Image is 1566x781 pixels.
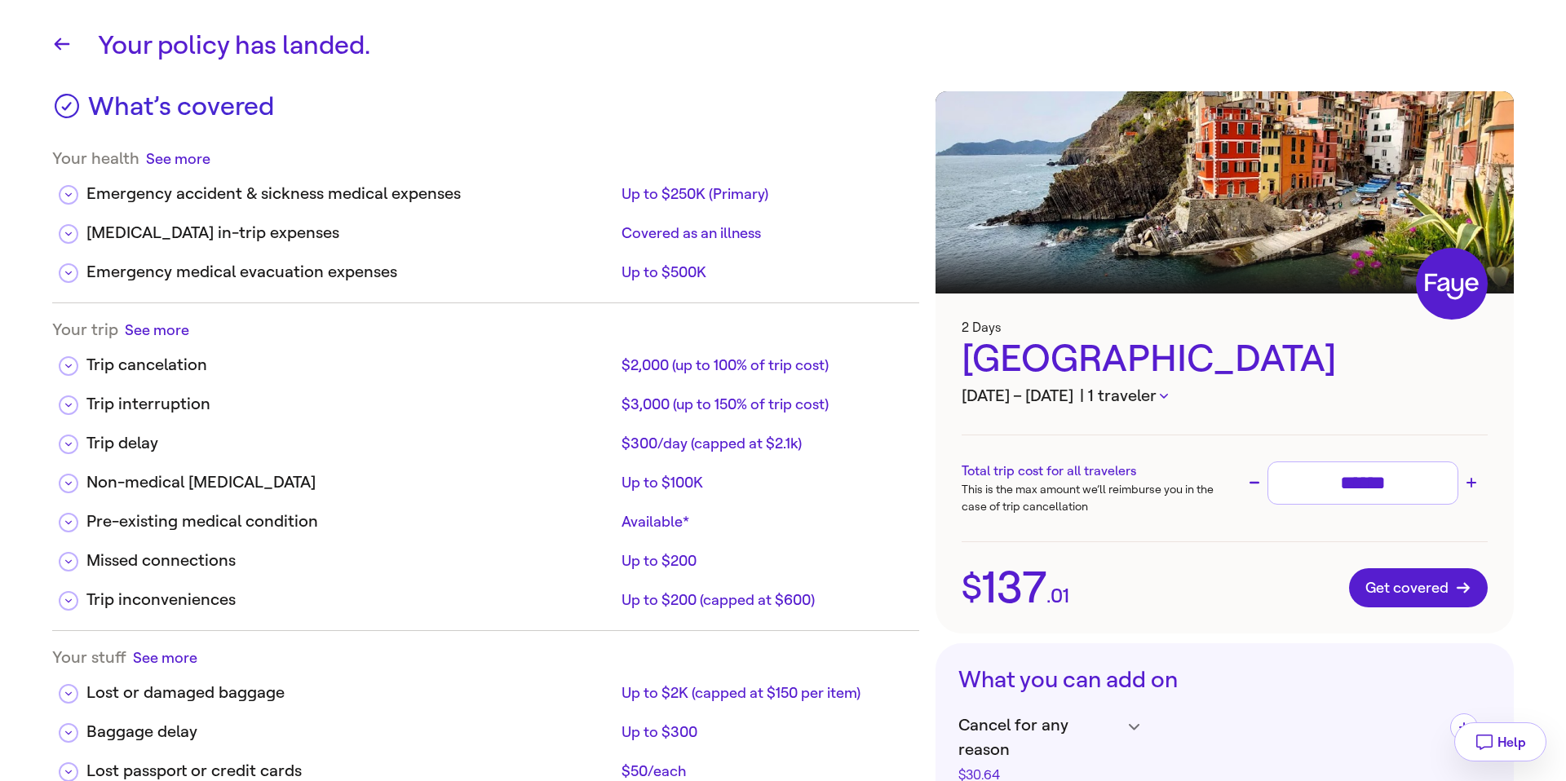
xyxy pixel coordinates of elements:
[1046,586,1051,606] span: .
[622,683,906,703] div: Up to $2K (capped at $150 per item)
[52,379,919,418] div: Trip interruption$3,000 (up to 150% of trip cost)
[52,457,919,496] div: Non-medical [MEDICAL_DATA]Up to $100K
[86,353,615,377] div: Trip cancelation
[622,434,906,453] div: $300/day (capped at $2.1k)
[86,681,615,705] div: Lost or damaged baggage
[962,571,982,605] span: $
[86,260,615,285] div: Emergency medical evacuation expenses
[86,549,615,573] div: Missed connections
[52,247,919,286] div: Emergency medical evacuation expensesUp to $500K
[982,566,1046,610] span: 137
[1245,473,1264,492] button: Decrease trip cost
[86,392,615,417] div: Trip interruption
[52,707,919,746] div: Baggage delayUp to $300
[622,184,906,204] div: Up to $250K (Primary)
[86,221,615,245] div: [MEDICAL_DATA] in-trip expenses
[86,470,615,495] div: Non-medical [MEDICAL_DATA]
[52,647,919,668] div: Your stuff
[962,320,1488,335] h3: 2 Days
[622,722,906,742] div: Up to $300
[86,588,615,612] div: Trip inconveniences
[52,340,919,379] div: Trip cancelation$2,000 (up to 100% of trip cost)
[98,26,1514,65] h1: Your policy has landed.
[622,355,906,375] div: $2,000 (up to 100% of trip cost)
[125,320,189,340] button: See more
[86,431,615,456] div: Trip delay
[146,148,210,169] button: See more
[86,720,615,744] div: Baggage delay
[133,647,197,668] button: See more
[1454,722,1546,761] button: Help
[52,668,919,707] div: Lost or damaged baggageUp to $2K (capped at $150 per item)
[622,473,906,492] div: Up to $100K
[622,263,906,282] div: Up to $500K
[962,481,1224,515] p: This is the max amount we’ll reimburse you in the case of trip cancellation
[52,418,919,457] div: Trip delay$300/day (capped at $2.1k)
[1080,384,1168,408] button: | 1 traveler
[52,496,919,536] div: Pre-existing medical conditionAvailable*
[958,666,1491,694] h3: What you can add on
[52,575,919,614] div: Trip inconveniencesUp to $200 (capped at $600)
[1450,713,1478,741] button: Add Cancel for any reason
[622,551,906,571] div: Up to $200
[962,461,1224,481] h3: Total trip cost for all travelers
[622,512,906,532] div: Available*
[958,713,1120,762] span: Cancel for any reason
[622,395,906,414] div: $3,000 (up to 150% of trip cost)
[622,590,906,610] div: Up to $200 (capped at $600)
[1051,586,1069,606] span: 01
[622,223,906,243] div: Covered as an illness
[86,182,615,206] div: Emergency accident & sickness medical expenses
[86,510,615,534] div: Pre-existing medical condition
[52,148,919,169] div: Your health
[962,384,1488,408] h3: [DATE] – [DATE]
[622,761,906,781] div: $50/each
[1497,735,1526,750] span: Help
[1349,568,1488,607] button: Get covered
[1275,469,1451,497] input: Trip cost
[52,208,919,247] div: [MEDICAL_DATA] in-trip expensesCovered as an illness
[1365,580,1471,596] span: Get covered
[52,536,919,575] div: Missed connectionsUp to $200
[88,91,274,132] h3: What’s covered
[1462,473,1481,492] button: Increase trip cost
[962,335,1488,384] div: [GEOGRAPHIC_DATA]
[52,169,919,208] div: Emergency accident & sickness medical expensesUp to $250K (Primary)
[52,320,919,340] div: Your trip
